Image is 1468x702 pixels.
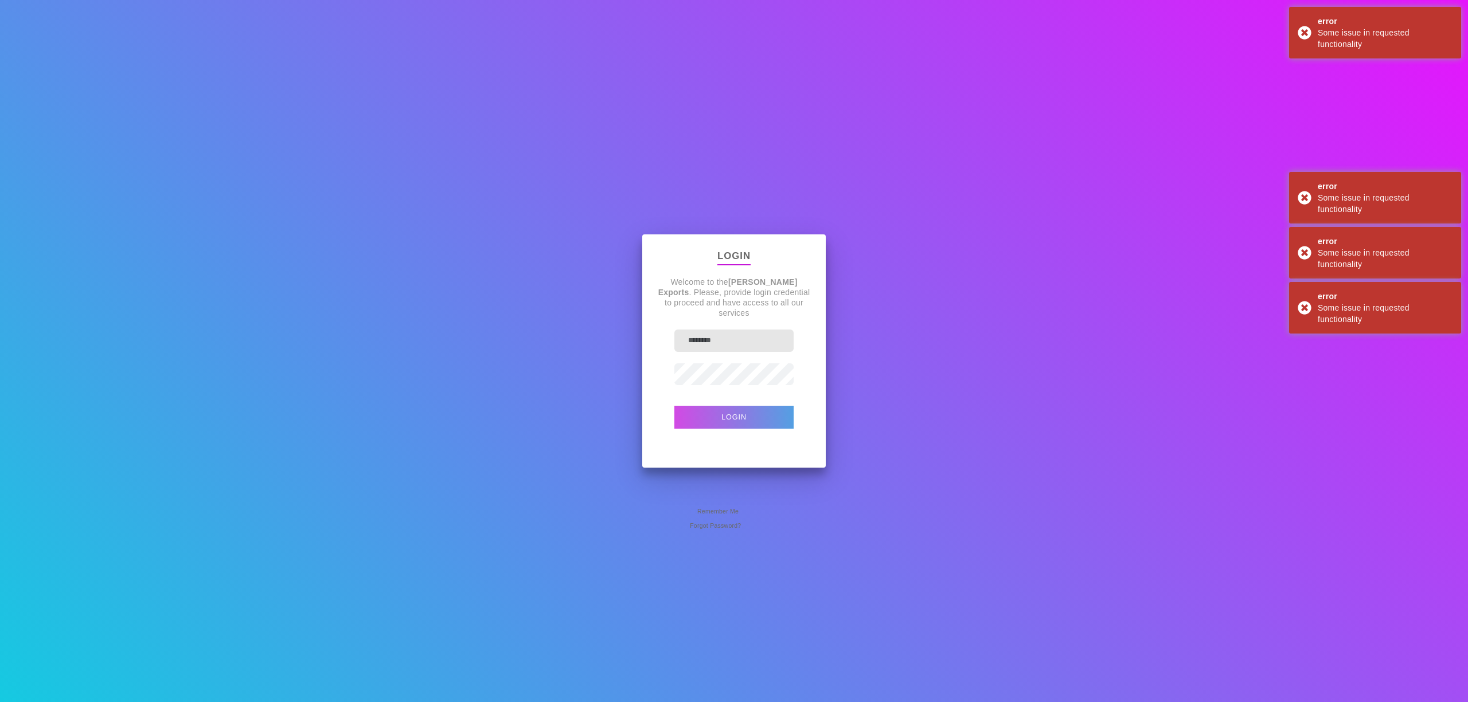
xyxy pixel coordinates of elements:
[656,277,812,318] p: Welcome to the . Please, provide login credential to proceed and have access to all our services
[1318,291,1453,302] div: error
[1318,302,1453,325] div: Some issue in requested functionality
[697,505,739,517] span: Remember Me
[658,277,798,297] strong: [PERSON_NAME] Exports
[1318,27,1453,50] div: Some issue in requested functionality
[1318,192,1453,215] div: Some issue in requested functionality
[690,520,741,531] span: Forgot Password?
[1318,247,1453,270] div: Some issue in requested functionality
[674,406,794,429] button: Login
[1318,181,1453,192] div: error
[1318,15,1453,27] div: error
[1318,236,1453,247] div: error
[717,248,751,265] p: Login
